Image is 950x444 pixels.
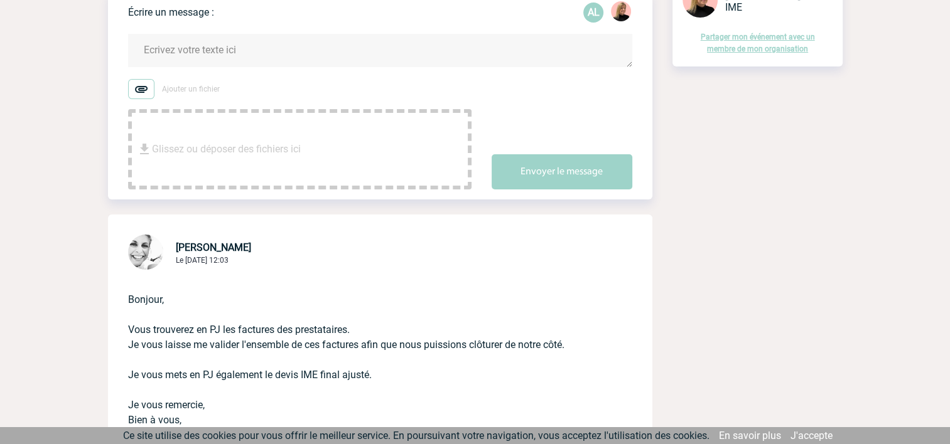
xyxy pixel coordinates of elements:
[128,6,214,18] p: Écrire un message :
[128,235,163,270] img: 103013-0.jpeg
[791,430,833,441] a: J'accepte
[492,154,632,189] button: Envoyer le message
[176,241,251,253] span: [PERSON_NAME]
[611,1,631,21] img: 131233-0.png
[719,430,781,441] a: En savoir plus
[611,1,631,24] div: Estelle PERIOU
[701,33,815,53] a: Partager mon événement avec un membre de mon organisation
[725,1,742,13] span: IME
[583,3,603,23] p: AL
[123,430,710,441] span: Ce site utilise des cookies pour vous offrir le meilleur service. En poursuivant votre navigation...
[162,85,220,93] span: Ajouter un fichier
[583,3,603,23] div: Alexandra LEVY-RUEFF
[137,142,152,157] img: file_download.svg
[152,118,301,181] span: Glissez ou déposer des fichiers ici
[176,256,229,265] span: Le [DATE] 12:03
